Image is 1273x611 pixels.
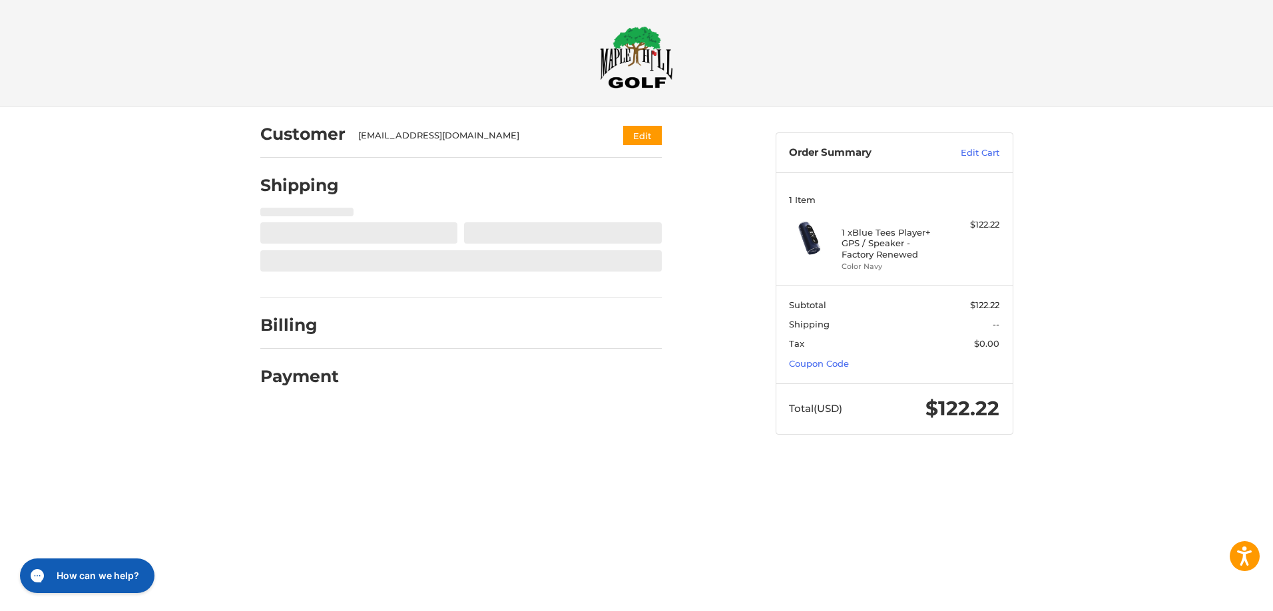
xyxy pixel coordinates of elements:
[260,175,339,196] h2: Shipping
[260,366,339,387] h2: Payment
[789,194,999,205] h3: 1 Item
[260,124,346,144] h2: Customer
[932,146,999,160] a: Edit Cart
[789,402,842,415] span: Total (USD)
[623,126,662,145] button: Edit
[974,338,999,349] span: $0.00
[947,218,999,232] div: $122.22
[789,319,830,329] span: Shipping
[842,227,943,260] h4: 1 x Blue Tees Player+ GPS / Speaker - Factory Renewed
[789,338,804,349] span: Tax
[358,129,597,142] div: [EMAIL_ADDRESS][DOMAIN_NAME]
[600,26,673,89] img: Maple Hill Golf
[842,261,943,272] li: Color Navy
[993,319,999,329] span: --
[925,396,999,421] span: $122.22
[13,554,158,598] iframe: Gorgias live chat messenger
[789,358,849,369] a: Coupon Code
[789,300,826,310] span: Subtotal
[260,315,338,335] h2: Billing
[970,300,999,310] span: $122.22
[789,146,932,160] h3: Order Summary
